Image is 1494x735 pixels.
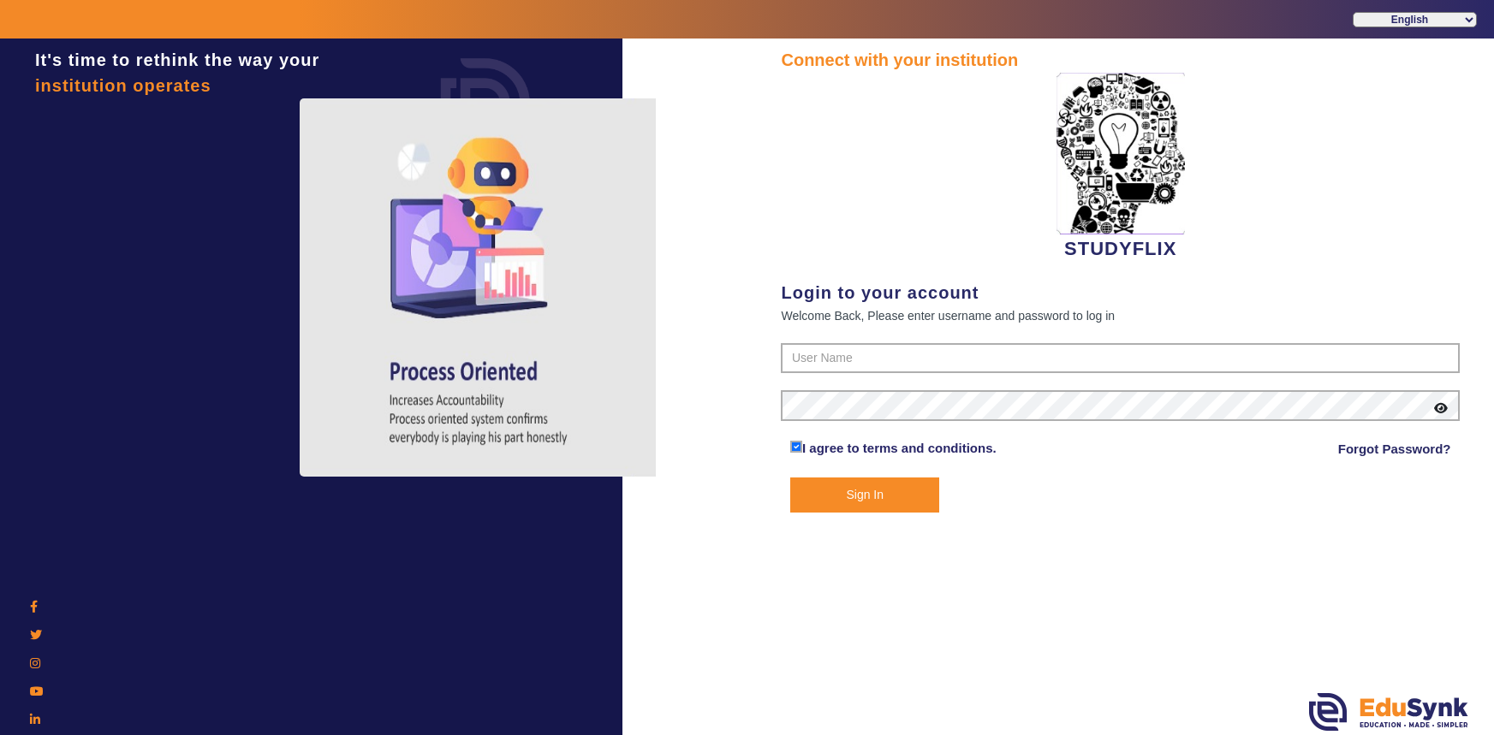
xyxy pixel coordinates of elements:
div: Connect with your institution [781,47,1460,73]
img: 2da83ddf-6089-4dce-a9e2-416746467bdd [1057,73,1185,234]
input: User Name [781,343,1460,374]
div: Login to your account [781,280,1460,305]
img: login4.png [300,98,659,477]
button: Sign In [790,477,940,513]
img: edusynk.png [1309,693,1468,731]
a: Forgot Password? [1338,439,1451,459]
span: institution operates [35,76,211,95]
span: It's time to rethink the way your [35,50,319,69]
div: STUDYFLIX [781,73,1460,263]
a: I agree to terms and conditions. [802,441,997,455]
img: login.png [421,39,550,167]
div: Welcome Back, Please enter username and password to log in [781,305,1460,326]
